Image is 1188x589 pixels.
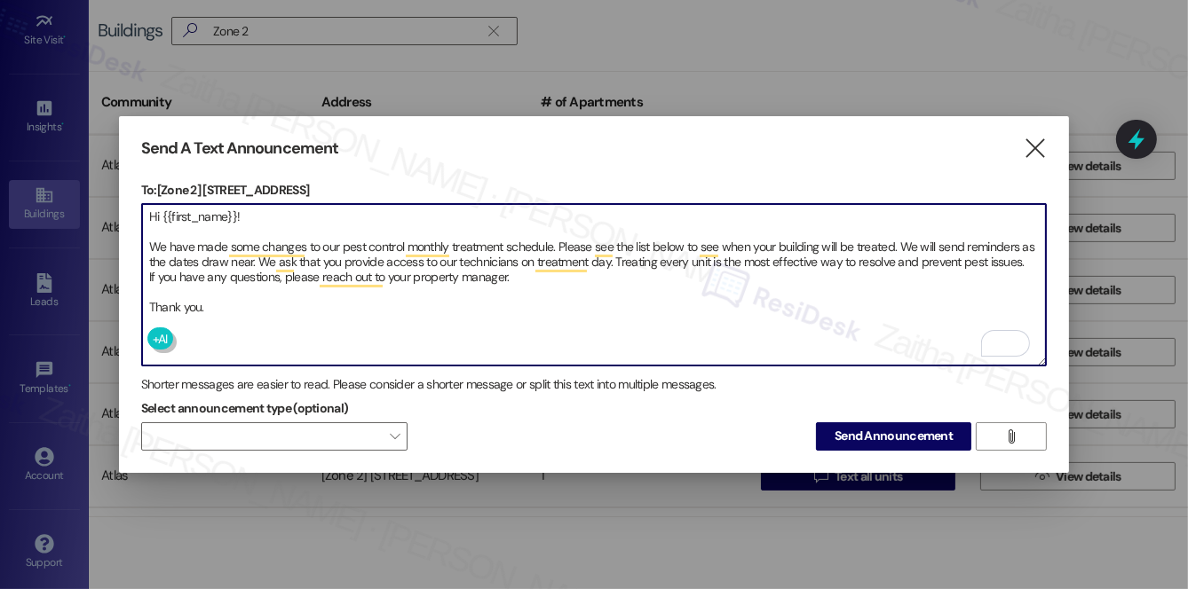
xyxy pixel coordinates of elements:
div: Shorter messages are easier to read. Please consider a shorter message or split this text into mu... [141,375,1047,394]
span: Send Announcement [835,427,953,445]
i:  [1024,139,1048,158]
i:  [1005,429,1018,444]
p: To: [Zone 2] [STREET_ADDRESS] [141,181,1047,199]
textarea: To enrich screen reader interactions, please activate Accessibility in Grammarly extension settings [142,204,1046,365]
h3: Send A Text Announcement [141,138,338,159]
label: Select announcement type (optional) [141,395,349,422]
button: Send Announcement [816,422,971,451]
div: To enrich screen reader interactions, please activate Accessibility in Grammarly extension settings [141,203,1047,366]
